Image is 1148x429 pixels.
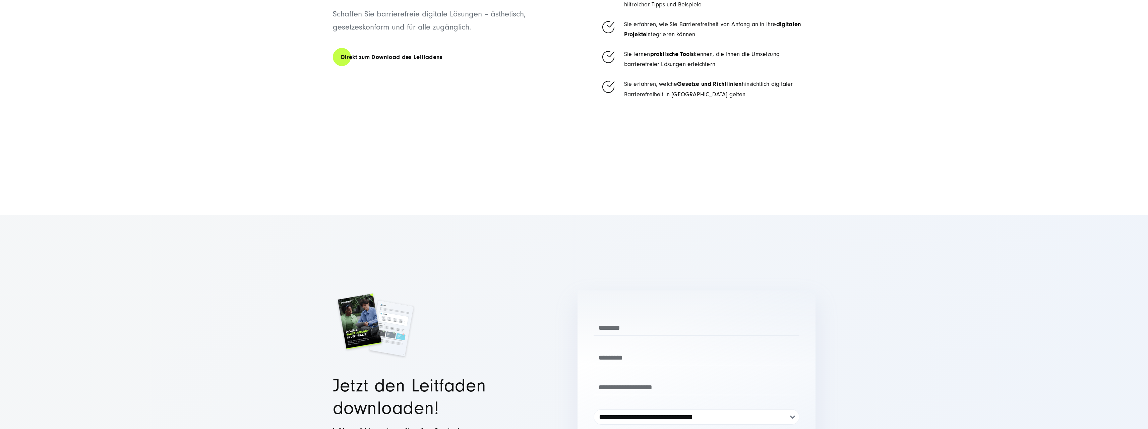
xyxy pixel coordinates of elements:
strong: praktische Tools [650,51,694,58]
li: Sie lernen kennen, die Ihnen die Umsetzung barrierefreier Lösungen erleichtern [601,49,815,70]
h2: Jetzt den Leitfaden downloaden! [333,374,571,419]
img: Vorschau auf das Whitepaper von SUNZINET zu digitaler Barrierefreiheit, das wichtige Anforderunge... [333,282,418,368]
strong: Gesetze und Richtlinien [677,81,742,88]
a: Direkt zum Download des Leitfadens [333,48,451,67]
li: Sie erfahren, wie Sie Barrierefreiheit von Anfang an in Ihre integrieren können [601,19,815,40]
li: Sie erfahren, welche hinsichtlich digitaler Barrierefreiheit in [GEOGRAPHIC_DATA] gelten [601,79,815,100]
p: Schaffen Sie barrierefreie digitale Lösungen – ästhetisch, gesetzeskonform und für alle zugänglich. [333,8,569,34]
